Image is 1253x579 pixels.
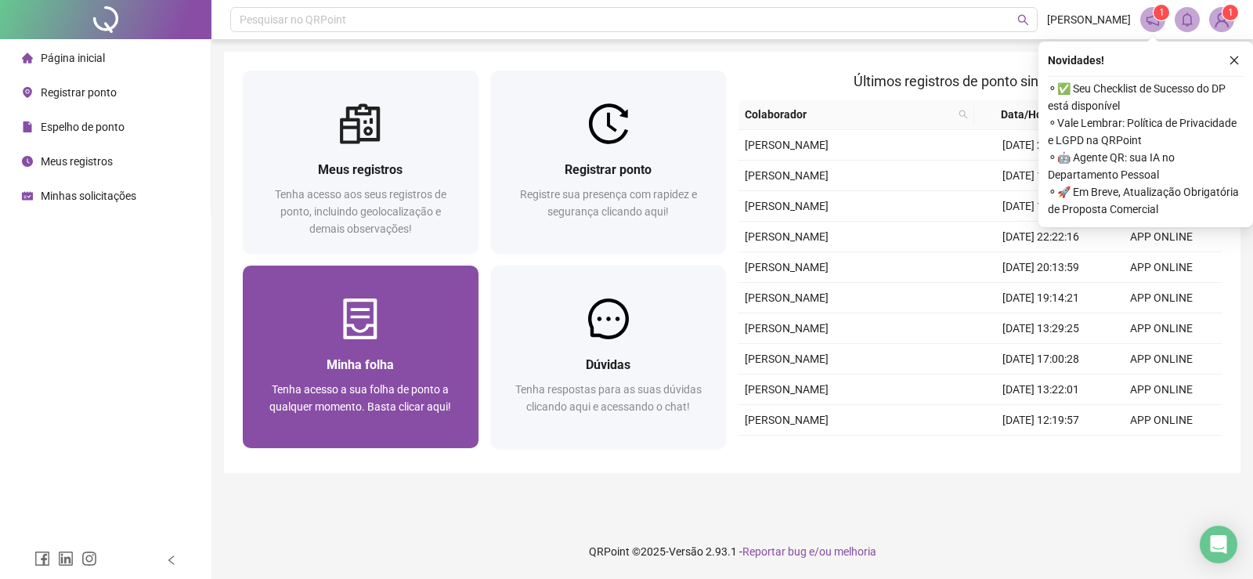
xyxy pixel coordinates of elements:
[745,230,829,243] span: [PERSON_NAME]
[669,545,703,558] span: Versão
[318,162,403,177] span: Meus registros
[980,313,1101,344] td: [DATE] 13:29:25
[1048,114,1244,149] span: ⚬ Vale Lembrar: Política de Privacidade e LGPD na QRPoint
[1146,13,1160,27] span: notification
[980,436,1101,466] td: [DATE] 08:01:33
[81,551,97,566] span: instagram
[1047,11,1131,28] span: [PERSON_NAME]
[41,52,105,64] span: Página inicial
[980,161,1101,191] td: [DATE] 19:38:03
[980,344,1101,375] td: [DATE] 17:00:28
[22,121,33,132] span: file
[22,156,33,167] span: clock-circle
[742,545,876,558] span: Reportar bug e/ou melhoria
[41,190,136,202] span: Minhas solicitações
[1159,7,1165,18] span: 1
[1154,5,1169,20] sup: 1
[1101,252,1222,283] td: APP ONLINE
[34,551,50,566] span: facebook
[980,252,1101,283] td: [DATE] 20:13:59
[745,414,829,426] span: [PERSON_NAME]
[980,106,1074,123] span: Data/Hora
[41,121,125,133] span: Espelho de ponto
[58,551,74,566] span: linkedin
[1048,183,1244,218] span: ⚬ 🚀 Em Breve, Atualização Obrigatória de Proposta Comercial
[515,383,702,413] span: Tenha respostas para as suas dúvidas clicando aqui e acessando o chat!
[1222,5,1238,20] sup: Atualize o seu contato no menu Meus Dados
[1017,14,1029,26] span: search
[1229,55,1240,66] span: close
[980,283,1101,313] td: [DATE] 19:14:21
[41,155,113,168] span: Meus registros
[565,162,652,177] span: Registrar ponto
[745,291,829,304] span: [PERSON_NAME]
[22,190,33,201] span: schedule
[520,188,697,218] span: Registre sua presença com rapidez e segurança clicando aqui!
[1101,375,1222,405] td: APP ONLINE
[1048,80,1244,114] span: ⚬ ✅ Seu Checklist de Sucesso do DP está disponível
[854,73,1107,89] span: Últimos registros de ponto sincronizados
[974,100,1092,130] th: Data/Hora
[269,383,451,413] span: Tenha acesso a sua folha de ponto a qualquer momento. Basta clicar aqui!
[1101,313,1222,344] td: APP ONLINE
[327,357,394,372] span: Minha folha
[745,353,829,365] span: [PERSON_NAME]
[1048,149,1244,183] span: ⚬ 🤖 Agente QR: sua IA no Departamento Pessoal
[41,86,117,99] span: Registrar ponto
[745,106,952,123] span: Colaborador
[491,266,727,448] a: DúvidasTenha respostas para as suas dúvidas clicando aqui e acessando o chat!
[745,139,829,151] span: [PERSON_NAME]
[1200,526,1237,563] div: Open Intercom Messenger
[1048,52,1104,69] span: Novidades !
[745,200,829,212] span: [PERSON_NAME]
[745,169,829,182] span: [PERSON_NAME]
[166,555,177,566] span: left
[980,405,1101,436] td: [DATE] 12:19:57
[243,71,478,253] a: Meus registrosTenha acesso aos seus registros de ponto, incluindo geolocalização e demais observa...
[586,357,630,372] span: Dúvidas
[745,261,829,273] span: [PERSON_NAME]
[1101,222,1222,252] td: APP ONLINE
[1101,283,1222,313] td: APP ONLINE
[1101,436,1222,466] td: APP ONLINE
[22,52,33,63] span: home
[1101,344,1222,375] td: APP ONLINE
[1228,7,1233,18] span: 1
[1101,405,1222,436] td: APP ONLINE
[275,188,446,235] span: Tenha acesso aos seus registros de ponto, incluindo geolocalização e demais observações!
[745,383,829,396] span: [PERSON_NAME]
[491,71,727,253] a: Registrar pontoRegistre sua presença com rapidez e segurança clicando aqui!
[22,87,33,98] span: environment
[1180,13,1194,27] span: bell
[980,191,1101,222] td: [DATE] 12:05:20
[1210,8,1233,31] img: 93832
[211,524,1253,579] footer: QRPoint © 2025 - 2.93.1 -
[745,322,829,335] span: [PERSON_NAME]
[980,222,1101,252] td: [DATE] 22:22:16
[980,130,1101,161] td: [DATE] 20:36:14
[959,110,968,119] span: search
[955,103,971,126] span: search
[980,375,1101,405] td: [DATE] 13:22:01
[243,266,478,448] a: Minha folhaTenha acesso a sua folha de ponto a qualquer momento. Basta clicar aqui!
